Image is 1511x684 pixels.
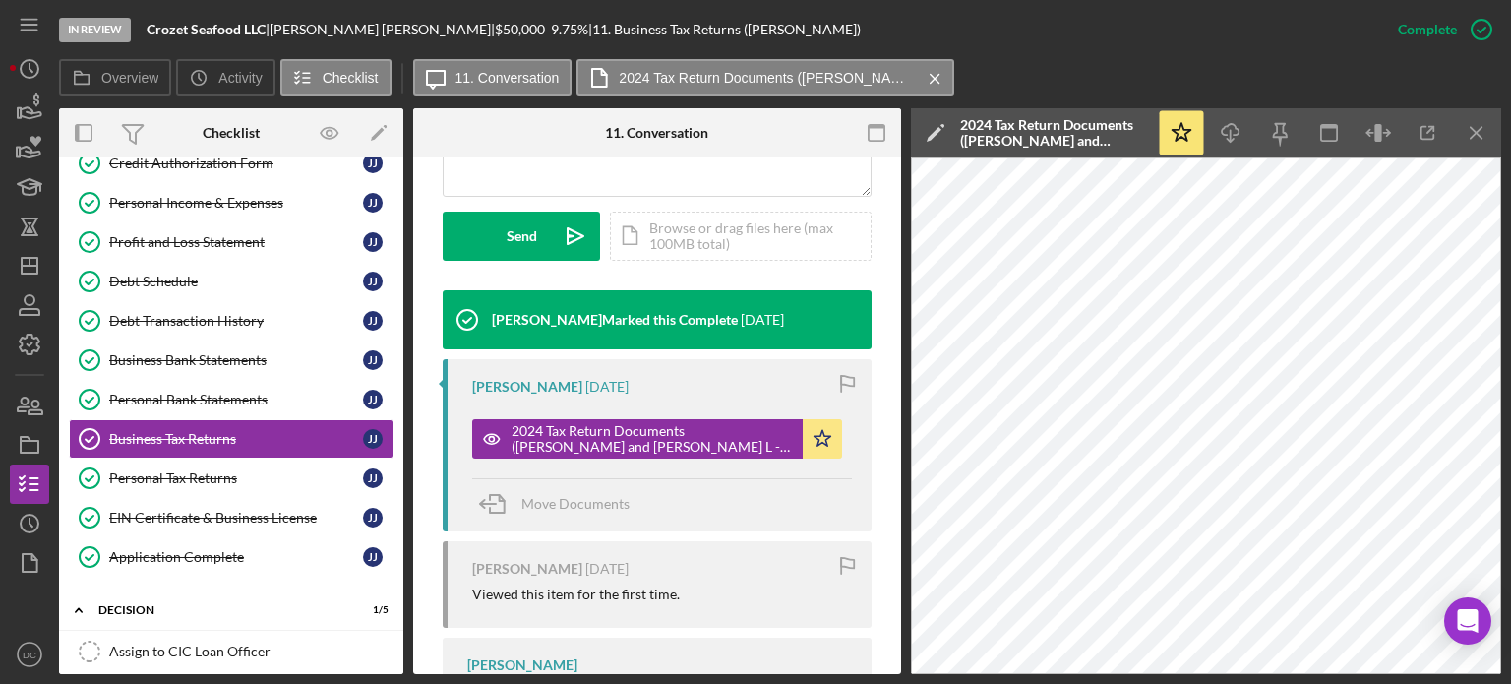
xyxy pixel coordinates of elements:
[605,125,708,141] div: 11. Conversation
[69,262,393,301] a: Debt ScheduleJJ
[10,635,49,674] button: DC
[69,183,393,222] a: Personal Income & ExpensesJJ
[109,274,363,289] div: Debt Schedule
[576,59,954,96] button: 2024 Tax Return Documents ([PERSON_NAME] and [PERSON_NAME] L - Client Copy).pdf
[363,272,383,291] div: J J
[109,155,363,171] div: Credit Authorization Form
[69,459,393,498] a: Personal Tax ReturnsJJ
[741,312,784,328] time: 2025-08-07 14:48
[69,341,393,380] a: Business Bank StatementsJJ
[413,59,573,96] button: 11. Conversation
[472,479,649,529] button: Move Documents
[69,419,393,459] a: Business Tax ReturnsJJ
[585,379,629,395] time: 2025-08-06 20:37
[363,429,383,449] div: J J
[619,70,914,86] label: 2024 Tax Return Documents ([PERSON_NAME] and [PERSON_NAME] L - Client Copy).pdf
[443,212,600,261] button: Send
[585,561,629,577] time: 2025-08-06 20:31
[218,70,262,86] label: Activity
[363,232,383,252] div: J J
[147,21,266,37] b: Crozet Seafood LLC
[23,650,36,660] text: DC
[109,431,363,447] div: Business Tax Returns
[495,21,545,37] span: $50,000
[109,392,363,407] div: Personal Bank Statements
[109,234,363,250] div: Profit and Loss Statement
[69,498,393,537] a: EIN Certificate & Business LicenseJJ
[472,561,582,577] div: [PERSON_NAME]
[1398,10,1457,49] div: Complete
[467,657,577,673] div: [PERSON_NAME]
[363,508,383,528] div: J J
[69,380,393,419] a: Personal Bank StatementsJJ
[472,379,582,395] div: [PERSON_NAME]
[98,604,339,616] div: Decision
[1444,597,1491,645] div: Open Intercom Messenger
[69,144,393,183] a: Credit Authorization FormJJ
[363,193,383,213] div: J J
[363,311,383,331] div: J J
[353,604,389,616] div: 1 / 5
[521,495,630,512] span: Move Documents
[203,125,260,141] div: Checklist
[323,70,379,86] label: Checklist
[1378,10,1501,49] button: Complete
[512,423,793,455] div: 2024 Tax Return Documents ([PERSON_NAME] and [PERSON_NAME] L - Client Copy).pdf
[109,352,363,368] div: Business Bank Statements
[109,510,363,526] div: EIN Certificate & Business License
[363,547,383,567] div: J J
[59,59,171,96] button: Overview
[280,59,392,96] button: Checklist
[363,468,383,488] div: J J
[69,301,393,341] a: Debt Transaction HistoryJJ
[59,18,131,42] div: In Review
[109,644,393,659] div: Assign to CIC Loan Officer
[960,117,1147,149] div: 2024 Tax Return Documents ([PERSON_NAME] and [PERSON_NAME] L - Client Copy).pdf
[363,390,383,409] div: J J
[147,22,270,37] div: |
[101,70,158,86] label: Overview
[176,59,274,96] button: Activity
[109,470,363,486] div: Personal Tax Returns
[270,22,495,37] div: [PERSON_NAME] [PERSON_NAME] |
[588,22,861,37] div: | 11. Business Tax Returns ([PERSON_NAME])
[455,70,560,86] label: 11. Conversation
[109,549,363,565] div: Application Complete
[69,537,393,577] a: Application CompleteJJ
[363,350,383,370] div: J J
[492,312,738,328] div: [PERSON_NAME] Marked this Complete
[472,587,680,602] div: Viewed this item for the first time.
[472,419,842,459] button: 2024 Tax Return Documents ([PERSON_NAME] and [PERSON_NAME] L - Client Copy).pdf
[109,313,363,329] div: Debt Transaction History
[363,154,383,173] div: J J
[69,632,393,671] a: Assign to CIC Loan Officer
[551,22,588,37] div: 9.75 %
[507,212,537,261] div: Send
[69,222,393,262] a: Profit and Loss StatementJJ
[109,195,363,211] div: Personal Income & Expenses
